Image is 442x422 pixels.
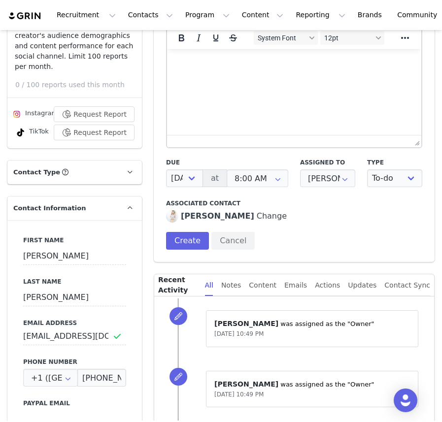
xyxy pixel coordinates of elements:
button: Program [179,4,236,26]
span: System Font [258,34,306,42]
button: Strikethrough [225,31,241,45]
button: Reporting [290,4,351,26]
div: TikTok [15,127,49,138]
span: Contact Type [13,167,60,177]
span: 12pt [324,34,373,42]
button: Bold [173,31,190,45]
button: Request Report [54,106,135,122]
div: Content [249,274,276,296]
div: Actions [315,274,340,296]
button: Italic [190,31,207,45]
span: [PERSON_NAME] [214,320,278,327]
img: instagram.svg [13,110,21,118]
label: Due [166,158,288,167]
a: Change [257,211,287,221]
label: Associated Contact [166,199,422,208]
input: Country [23,369,78,387]
p: ⁨ ⁩ was assigned as the "Owner" [214,379,410,390]
p: Request a detailed report of this creator's audience demographics and content performance for eac... [15,20,135,72]
a: [PERSON_NAME] [166,210,254,223]
input: Email Address [23,327,126,345]
label: Assigned to [300,158,355,167]
label: Paypal Email [23,399,126,408]
iframe: Rich Text Area [167,49,421,135]
button: Font sizes [320,31,384,45]
p: 0 / 100 reports used this month [15,80,142,90]
span: Contact Information [13,203,86,213]
input: Time [227,169,288,187]
div: Instagram [11,108,58,120]
label: First Name [23,236,126,245]
button: Create [166,232,209,250]
div: Notes [221,274,241,296]
span: [DATE] 10:49 PM [214,330,264,337]
button: Underline [207,31,224,45]
img: grin logo [8,11,42,21]
p: ⁨ ⁩ was assigned as the "Owner" [214,319,410,329]
div: Contact Sync [384,274,430,296]
label: Type [367,158,422,167]
label: Last Name [23,277,126,286]
div: Press the Up and Down arrow keys to resize the editor. [411,135,421,147]
div: [PERSON_NAME] [181,210,254,222]
input: (XXX) XXX-XXXX [77,369,126,387]
button: Reveal or hide additional toolbar items [397,31,413,45]
div: Emails [284,274,307,296]
label: Phone Number [23,357,126,366]
div: United States [23,369,78,387]
label: Email Address [23,319,126,327]
input: Select user [300,169,355,187]
button: Fonts [254,31,318,45]
span: [DATE] 10:49 PM [214,391,264,398]
span: [PERSON_NAME] [214,380,278,388]
button: Recruitment [51,4,122,26]
div: Updates [348,274,376,296]
button: Cancel [211,232,255,250]
a: Brands [352,4,391,26]
button: Contacts [122,4,179,26]
p: Recent Activity [158,274,197,296]
img: Ashley Haynes [166,210,178,223]
button: Request Report [54,125,135,140]
button: Content [236,4,290,26]
div: All [205,274,213,296]
div: Open Intercom Messenger [394,389,417,412]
